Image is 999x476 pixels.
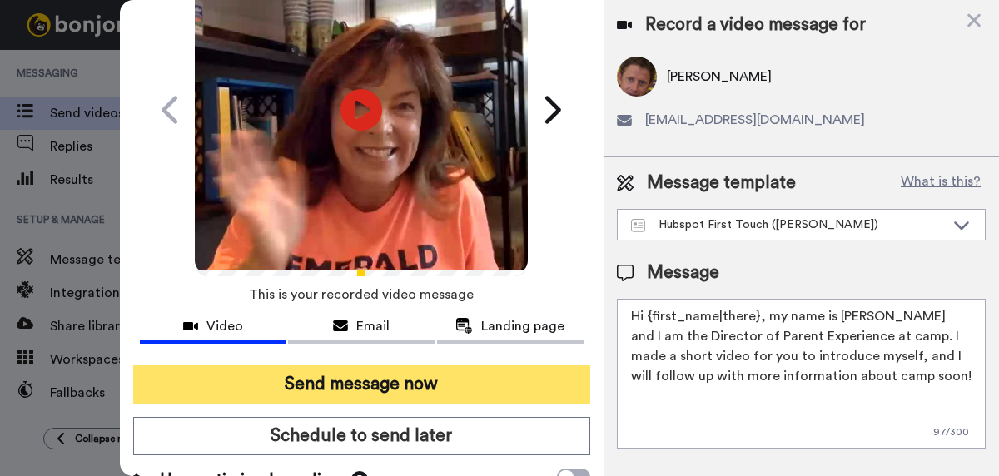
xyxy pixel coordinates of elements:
[645,110,865,130] span: [EMAIL_ADDRESS][DOMAIN_NAME]
[356,316,390,336] span: Email
[206,316,243,336] span: Video
[631,219,645,232] img: Message-temps.svg
[133,417,590,455] button: Schedule to send later
[249,276,474,313] span: This is your recorded video message
[617,299,986,449] textarea: Hi {first_name|there}, my name is [PERSON_NAME] and I am the Director of Parent Experience at cam...
[896,171,986,196] button: What is this?
[647,171,796,196] span: Message template
[481,316,564,336] span: Landing page
[133,365,590,404] button: Send message now
[647,260,719,285] span: Message
[631,216,945,233] div: Hubspot First Touch ([PERSON_NAME])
